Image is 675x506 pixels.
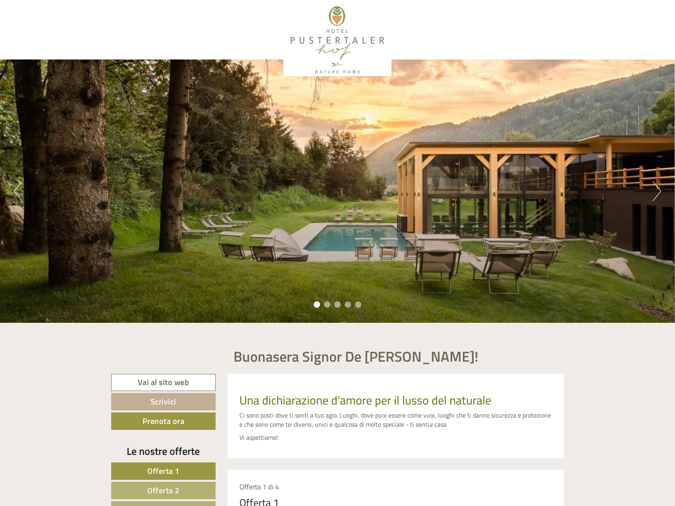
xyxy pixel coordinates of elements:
button: Next [653,181,661,201]
button: Previous [14,181,22,201]
div: Le nostre offerte [111,444,216,458]
h1: Buonasera Signor De [PERSON_NAME]! [233,349,478,364]
span: Offerta 1 [147,465,179,477]
a: Scrivici [111,393,216,410]
span: Una dichiarazione d'amore per il lusso del naturale [239,391,491,409]
p: Vi aspettiamo! [239,433,552,442]
p: Ci sono posti dove ti senti a tuo agio. Luoghi, dove puoi essere come vuoi, luoghi che ti danno s... [239,411,552,429]
a: Prenota ora [111,412,216,430]
em: casa [434,420,446,429]
span: Offerta 2 [147,484,179,496]
em: a [429,420,432,429]
a: Vai al sito web [111,374,216,391]
span: Offerta 1 di 4 [239,481,279,492]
